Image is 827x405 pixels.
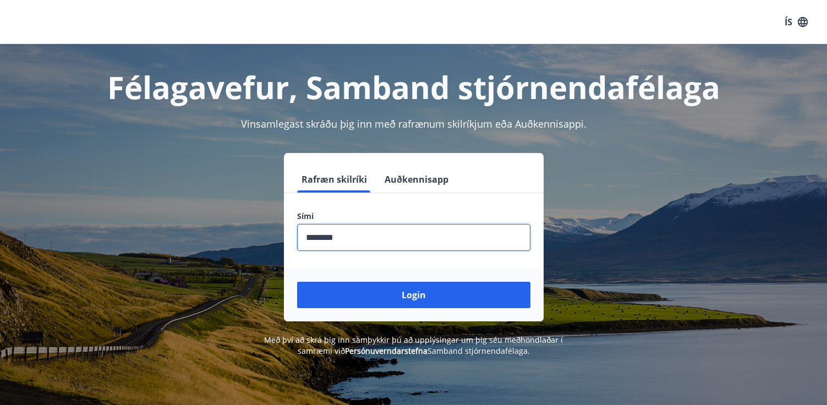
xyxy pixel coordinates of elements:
button: Rafræn skilríki [297,166,371,193]
h1: Félagavefur, Samband stjórnendafélaga [31,66,797,108]
button: Login [297,282,530,308]
span: Með því að skrá þig inn samþykkir þú að upplýsingar um þig séu meðhöndlaðar í samræmi við Samband... [264,335,563,356]
button: Auðkennisapp [380,166,453,193]
span: Vinsamlegast skráðu þig inn með rafrænum skilríkjum eða Auðkennisappi. [241,117,587,130]
button: ÍS [779,12,814,32]
a: Persónuverndarstefna [345,346,428,356]
label: Sími [297,211,530,222]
